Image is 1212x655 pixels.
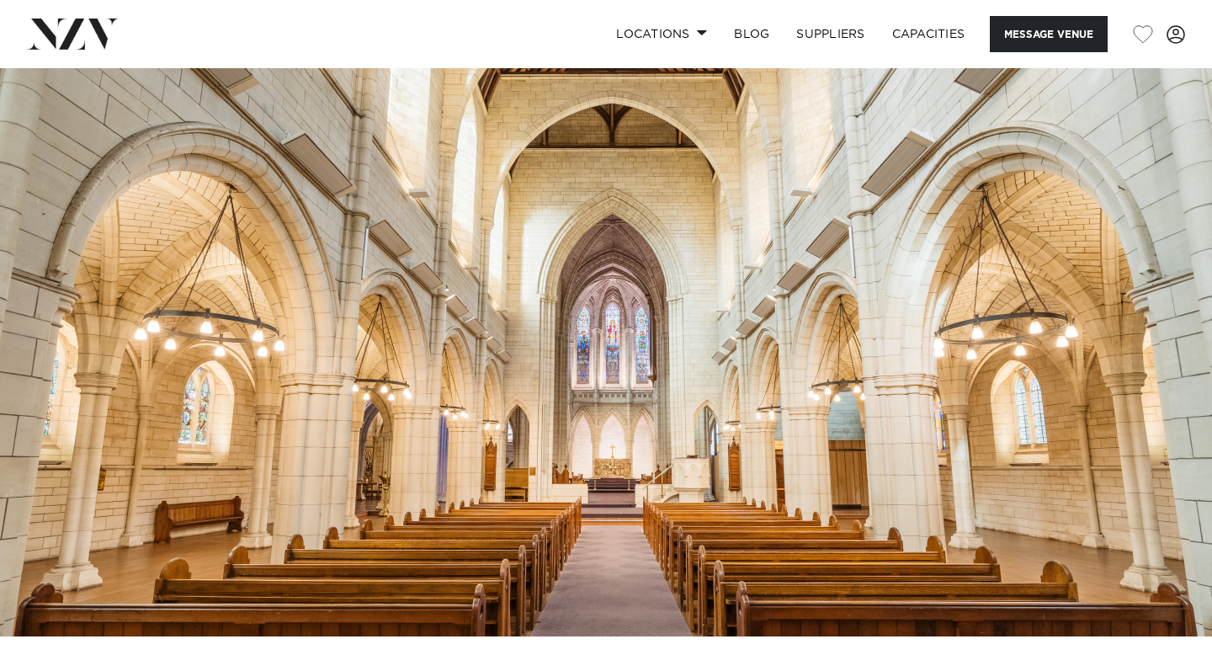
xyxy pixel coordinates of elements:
[603,16,720,52] a: Locations
[27,19,119,49] img: nzv-logo.png
[879,16,979,52] a: Capacities
[720,16,783,52] a: BLOG
[990,16,1108,52] button: Message Venue
[783,16,878,52] a: SUPPLIERS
